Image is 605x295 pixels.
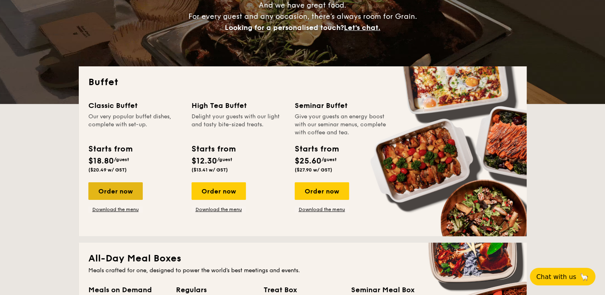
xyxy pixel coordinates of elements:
span: Let's chat. [344,23,380,32]
span: 🦙 [579,272,589,281]
span: ($27.90 w/ GST) [295,167,332,173]
div: Starts from [88,143,132,155]
span: ($20.49 w/ GST) [88,167,127,173]
h2: Buffet [88,76,517,89]
div: Our very popular buffet dishes, complete with set-up. [88,113,182,137]
div: Give your guests an energy boost with our seminar menus, complete with coffee and tea. [295,113,388,137]
a: Download the menu [192,206,246,213]
span: /guest [321,157,337,162]
span: ($13.41 w/ GST) [192,167,228,173]
span: $12.30 [192,156,217,166]
span: $18.80 [88,156,114,166]
a: Download the menu [295,206,349,213]
span: Looking for a personalised touch? [225,23,344,32]
span: $25.60 [295,156,321,166]
div: Delight your guests with our light and tasty bite-sized treats. [192,113,285,137]
div: Order now [192,182,246,200]
h2: All-Day Meal Boxes [88,252,517,265]
span: /guest [114,157,129,162]
span: And we have great food. For every guest and any occasion, there’s always room for Grain. [188,1,417,32]
div: Starts from [192,143,235,155]
div: Meals crafted for one, designed to power the world's best meetings and events. [88,267,517,275]
div: Order now [88,182,143,200]
button: Chat with us🦙 [530,268,595,285]
div: Classic Buffet [88,100,182,111]
a: Download the menu [88,206,143,213]
div: Order now [295,182,349,200]
div: Seminar Buffet [295,100,388,111]
div: Starts from [295,143,338,155]
span: Chat with us [536,273,576,281]
div: High Tea Buffet [192,100,285,111]
span: /guest [217,157,232,162]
